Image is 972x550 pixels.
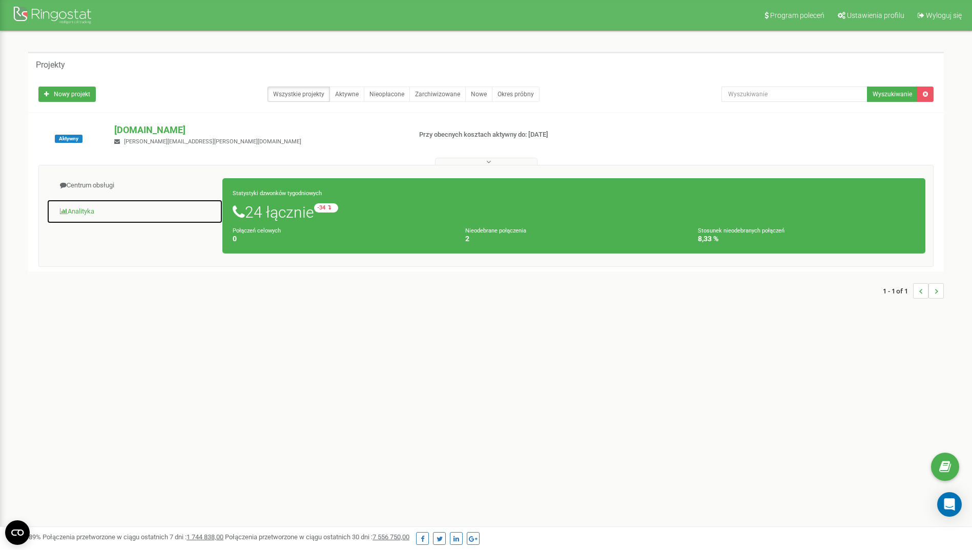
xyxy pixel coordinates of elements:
[419,130,631,140] p: Przy obecnych kosztach aktywny do: [DATE]
[36,60,65,70] h5: Projekty
[267,87,330,102] a: Wszystkie projekty
[698,227,784,234] small: Stosunek nieodebranych połączeń
[114,123,402,137] p: [DOMAIN_NAME]
[233,235,450,243] h4: 0
[233,227,281,234] small: Połączeń celowych
[698,235,915,243] h4: 8,33 %
[225,533,409,541] span: Połączenia przetworzone w ciągu ostatnich 30 dni :
[5,520,30,545] button: Open CMP widget
[409,87,466,102] a: Zarchiwizowane
[47,199,223,224] a: Analityka
[364,87,410,102] a: Nieopłacone
[492,87,540,102] a: Okres próbny
[43,533,223,541] span: Połączenia przetworzone w ciągu ostatnich 7 dni :
[373,533,409,541] u: 7 556 750,00
[233,190,322,197] small: Statystyki dzwonków tygodniowych
[926,11,962,19] span: Wyloguj się
[55,135,82,143] span: Aktywny
[465,227,526,234] small: Nieodebrane połączenia
[883,273,944,309] nav: ...
[465,235,683,243] h4: 2
[124,138,301,145] span: [PERSON_NAME][EMAIL_ADDRESS][PERSON_NAME][DOMAIN_NAME]
[883,283,913,299] span: 1 - 1 of 1
[847,11,904,19] span: Ustawienia profilu
[38,87,96,102] a: Nowy projekt
[770,11,824,19] span: Program poleceń
[465,87,492,102] a: Nowe
[187,533,223,541] u: 1 744 838,00
[329,87,364,102] a: Aktywne
[314,203,338,213] small: -34
[937,492,962,517] div: Open Intercom Messenger
[721,87,867,102] input: Wyszukiwanie
[47,173,223,198] a: Centrum obsługi
[233,203,915,221] h1: 24 łącznie
[867,87,918,102] button: Wyszukiwanie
